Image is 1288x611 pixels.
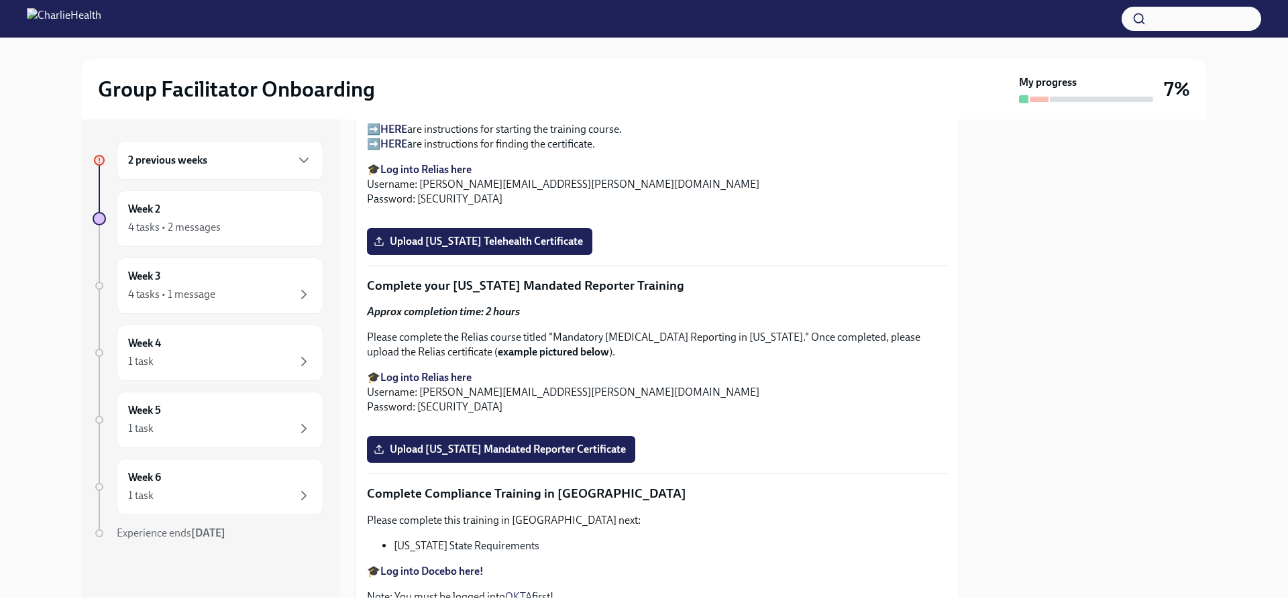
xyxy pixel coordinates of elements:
a: OKTA [505,590,532,603]
h3: 7% [1164,77,1190,101]
p: 🎓 [367,564,948,579]
a: Week 41 task [93,325,323,381]
div: 4 tasks • 2 messages [128,220,221,235]
a: Log into Docebo here! [380,565,484,577]
a: Log into Relias here [380,371,472,384]
h6: Week 6 [128,470,161,485]
h6: Week 5 [128,403,161,418]
li: [US_STATE] State Requirements [394,539,948,553]
span: Upload [US_STATE] Mandated Reporter Certificate [376,443,626,456]
label: Upload [US_STATE] Mandated Reporter Certificate [367,436,635,463]
h6: Week 2 [128,202,160,217]
a: HERE [380,123,407,135]
p: Note: You must be logged into first! [367,590,948,604]
strong: [DATE] [191,526,225,539]
p: 🎓 Username: [PERSON_NAME][EMAIL_ADDRESS][PERSON_NAME][DOMAIN_NAME] Password: [SECURITY_DATA] [367,370,948,414]
img: CharlieHealth [27,8,101,30]
label: Upload [US_STATE] Telehealth Certificate [367,228,592,255]
strong: example pictured below [498,345,609,358]
p: 🎓 Username: [PERSON_NAME][EMAIL_ADDRESS][PERSON_NAME][DOMAIN_NAME] Password: [SECURITY_DATA] [367,162,948,207]
p: Please complete this training in [GEOGRAPHIC_DATA] next: [367,513,948,528]
a: HERE [380,137,407,150]
p: Complete your [US_STATE] Mandated Reporter Training [367,277,948,294]
span: Experience ends [117,526,225,539]
h2: Group Facilitator Onboarding [98,76,375,103]
div: 1 task [128,354,154,369]
p: Complete Compliance Training in [GEOGRAPHIC_DATA] [367,485,948,502]
strong: My progress [1019,75,1077,90]
a: Log into Relias here [380,163,472,176]
div: 1 task [128,488,154,503]
span: Upload [US_STATE] Telehealth Certificate [376,235,583,248]
a: Week 34 tasks • 1 message [93,258,323,314]
h6: Week 4 [128,336,161,351]
a: Week 51 task [93,392,323,448]
h6: 2 previous weeks [128,153,207,168]
a: Week 24 tasks • 2 messages [93,190,323,247]
p: Please complete the Relias course titled "Mandatory [MEDICAL_DATA] Reporting in [US_STATE]." Once... [367,330,948,359]
p: ➡️ are instructions for starting the training course. ➡️ are instructions for finding the certifi... [367,122,948,152]
h6: Week 3 [128,269,161,284]
strong: Approx completion time: 2 hours [367,305,520,318]
div: 2 previous weeks [117,141,323,180]
div: 1 task [128,421,154,436]
div: 4 tasks • 1 message [128,287,215,302]
a: Week 61 task [93,459,323,515]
